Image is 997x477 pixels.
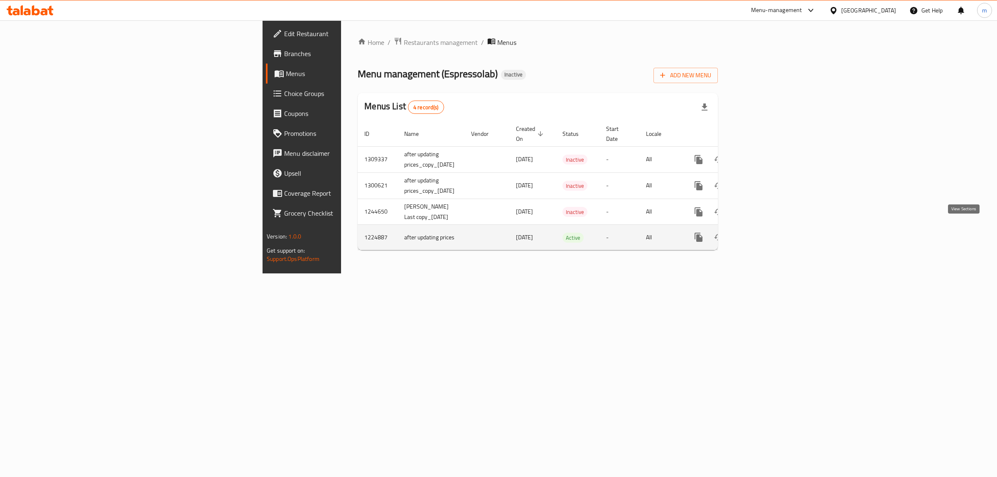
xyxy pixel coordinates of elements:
[689,176,709,196] button: more
[266,123,429,143] a: Promotions
[709,176,729,196] button: Change Status
[639,146,682,172] td: All
[599,172,639,199] td: -
[660,70,711,81] span: Add New Menu
[599,146,639,172] td: -
[709,227,729,247] button: Change Status
[501,70,526,80] div: Inactive
[639,172,682,199] td: All
[364,129,380,139] span: ID
[267,253,319,264] a: Support.OpsPlatform
[284,188,422,198] span: Coverage Report
[364,100,444,114] h2: Menus List
[599,199,639,225] td: -
[501,71,526,78] span: Inactive
[266,84,429,103] a: Choice Groups
[266,203,429,223] a: Grocery Checklist
[284,29,422,39] span: Edit Restaurant
[497,37,516,47] span: Menus
[841,6,896,15] div: [GEOGRAPHIC_DATA]
[284,168,422,178] span: Upsell
[284,128,422,138] span: Promotions
[358,121,775,251] table: enhanced table
[266,24,429,44] a: Edit Restaurant
[284,49,422,59] span: Branches
[481,37,484,47] li: /
[682,121,775,147] th: Actions
[398,146,464,172] td: after updating prices_copy_[DATE]
[398,172,464,199] td: after updating prices_copy_[DATE]
[562,129,589,139] span: Status
[267,245,305,256] span: Get support on:
[689,227,709,247] button: more
[516,180,533,191] span: [DATE]
[398,225,464,250] td: after updating prices
[606,124,629,144] span: Start Date
[404,37,478,47] span: Restaurants management
[394,37,478,48] a: Restaurants management
[516,154,533,165] span: [DATE]
[358,37,718,48] nav: breadcrumb
[639,225,682,250] td: All
[695,97,715,117] div: Export file
[266,183,429,203] a: Coverage Report
[562,155,587,165] span: Inactive
[516,124,546,144] span: Created On
[516,232,533,243] span: [DATE]
[284,148,422,158] span: Menu disclaimer
[267,231,287,242] span: Version:
[266,44,429,64] a: Branches
[562,181,587,191] span: Inactive
[562,233,584,243] span: Active
[288,231,301,242] span: 1.0.0
[398,199,464,225] td: [PERSON_NAME] Last copy_[DATE]
[709,202,729,222] button: Change Status
[689,150,709,170] button: more
[516,206,533,217] span: [DATE]
[599,225,639,250] td: -
[751,5,802,15] div: Menu-management
[709,150,729,170] button: Change Status
[404,129,430,139] span: Name
[982,6,987,15] span: m
[408,103,444,111] span: 4 record(s)
[266,143,429,163] a: Menu disclaimer
[266,103,429,123] a: Coupons
[646,129,672,139] span: Locale
[471,129,499,139] span: Vendor
[286,69,422,79] span: Menus
[408,101,444,114] div: Total records count
[284,208,422,218] span: Grocery Checklist
[653,68,718,83] button: Add New Menu
[266,163,429,183] a: Upsell
[266,64,429,84] a: Menus
[284,89,422,98] span: Choice Groups
[284,108,422,118] span: Coupons
[689,202,709,222] button: more
[562,207,587,217] span: Inactive
[562,155,587,165] div: Inactive
[639,199,682,225] td: All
